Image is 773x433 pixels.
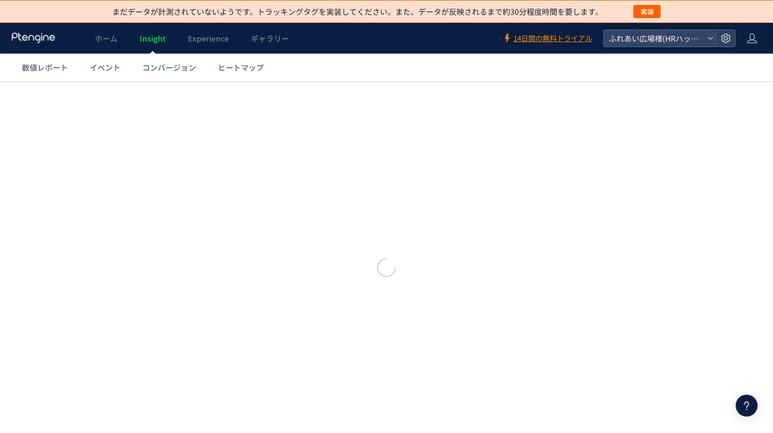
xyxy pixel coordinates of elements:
span: コンバージョン [142,62,196,73]
span: ホーム [95,33,118,44]
p: まだデータが計測されていないようです。トラッキングタグを実装してください。また、データが反映されるまで約30分程度時間を要します。 [112,6,603,17]
span: 数値レポート [22,62,68,73]
span: Experience [188,33,229,44]
span: ギャラリー [251,33,289,44]
span: 実装 [641,5,654,18]
span: 14日間の無料トライアル [514,33,592,44]
a: 14日間の無料トライアル [503,33,592,44]
span: イベント [90,62,120,73]
span: ヒートマップ [218,62,264,73]
span: ふれあい広場様(HRハッカープラス) [605,30,703,47]
button: 実装 [633,5,661,18]
span: Insight [140,33,166,44]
